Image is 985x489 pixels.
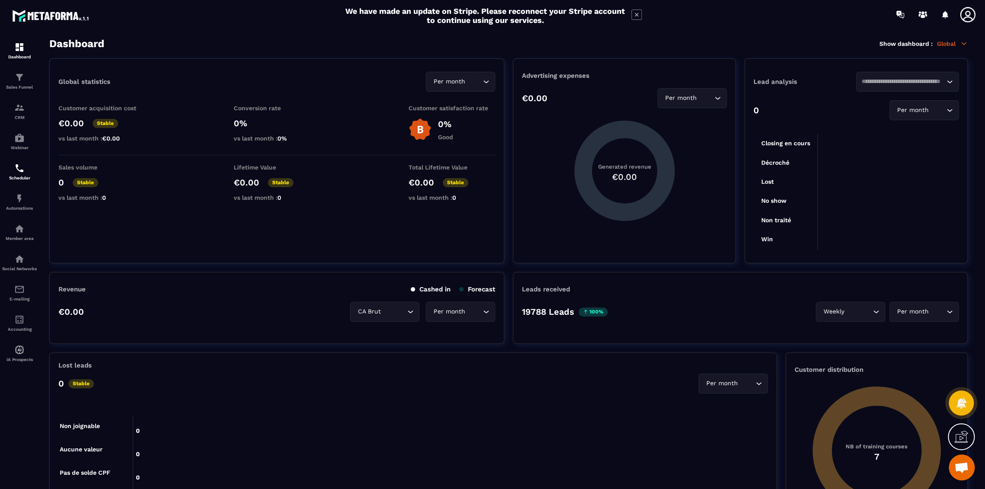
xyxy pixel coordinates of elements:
[522,307,574,317] p: 19788 Leads
[426,72,495,92] div: Search for option
[895,307,930,316] span: Per month
[14,224,25,234] img: automations
[409,194,495,201] p: vs last month :
[761,217,791,224] tspan: Non traité
[58,78,110,86] p: Global statistics
[949,454,975,480] a: Mở cuộc trò chuyện
[522,93,547,103] p: €0.00
[856,72,959,92] div: Search for option
[268,178,293,187] p: Stable
[409,164,495,171] p: Total Lifetime Value
[14,284,25,294] img: email
[937,40,968,48] p: Global
[753,105,759,115] p: 0
[467,307,481,316] input: Search for option
[12,8,90,23] img: logo
[467,77,481,86] input: Search for option
[821,307,846,316] span: Weekly
[2,308,37,338] a: accountantaccountantAccounting
[14,42,25,52] img: formation
[234,177,259,188] p: €0.00
[58,361,92,369] p: Lost leads
[2,115,37,120] p: CRM
[409,105,495,112] p: Customer satisfaction rate
[795,366,959,374] p: Customer distribution
[277,135,287,142] span: 0%
[2,297,37,301] p: E-mailing
[761,178,773,185] tspan: Lost
[14,345,25,355] img: automations
[60,422,100,429] tspan: Non joignable
[2,85,37,89] p: Sales Funnel
[14,72,25,83] img: formation
[438,119,453,129] p: 0%
[58,307,84,317] p: €0.00
[2,176,37,180] p: Scheduler
[356,307,383,316] span: CA Brut
[704,379,740,388] span: Per month
[443,178,468,187] p: Stable
[58,285,86,293] p: Revenue
[2,247,37,278] a: social-networksocial-networkSocial Networks
[2,357,37,362] p: IA Prospects
[2,66,37,96] a: formationformationSales Funnel
[879,40,933,47] p: Show dashboard :
[522,72,727,80] p: Advertising expenses
[816,302,885,322] div: Search for option
[234,194,320,201] p: vs last month :
[409,118,431,141] img: b-badge-o.b3b20ee6.svg
[350,302,419,322] div: Search for option
[657,88,727,108] div: Search for option
[862,77,944,86] input: Search for option
[234,118,320,128] p: 0%
[2,327,37,332] p: Accounting
[431,77,467,86] span: Per month
[2,35,37,66] a: formationformationDashboard
[761,140,810,147] tspan: Closing en cours
[343,6,627,25] h2: We have made an update on Stripe. Please reconnect your Stripe account to continue using our serv...
[426,302,495,322] div: Search for option
[58,194,145,201] p: vs last month :
[2,266,37,271] p: Social Networks
[522,285,570,293] p: Leads received
[409,177,434,188] p: €0.00
[761,197,786,204] tspan: No show
[14,102,25,113] img: formation
[58,378,64,389] p: 0
[431,307,467,316] span: Per month
[699,93,712,103] input: Search for option
[14,133,25,143] img: automations
[699,374,768,393] div: Search for option
[14,254,25,264] img: social-network
[2,206,37,211] p: Automations
[438,134,453,141] p: Good
[579,307,608,316] p: 100%
[2,157,37,187] a: schedulerschedulerScheduler
[895,105,930,115] span: Per month
[58,135,145,142] p: vs last month :
[889,302,959,322] div: Search for option
[459,285,495,293] p: Forecast
[383,307,405,316] input: Search for option
[58,177,64,188] p: 0
[2,145,37,150] p: Webinar
[277,194,281,201] span: 0
[411,285,451,293] p: Cashed in
[2,54,37,59] p: Dashboard
[846,307,871,316] input: Search for option
[58,105,145,112] p: Customer acquisition cost
[740,379,753,388] input: Search for option
[761,236,773,243] tspan: Win
[14,193,25,204] img: automations
[2,236,37,241] p: Member area
[58,164,145,171] p: Sales volume
[73,178,98,187] p: Stable
[2,126,37,157] a: automationsautomationsWebinar
[14,163,25,173] img: scheduler
[58,118,84,128] p: €0.00
[14,314,25,325] img: accountant
[93,119,118,128] p: Stable
[68,379,94,388] p: Stable
[663,93,699,103] span: Per month
[234,105,320,112] p: Conversion rate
